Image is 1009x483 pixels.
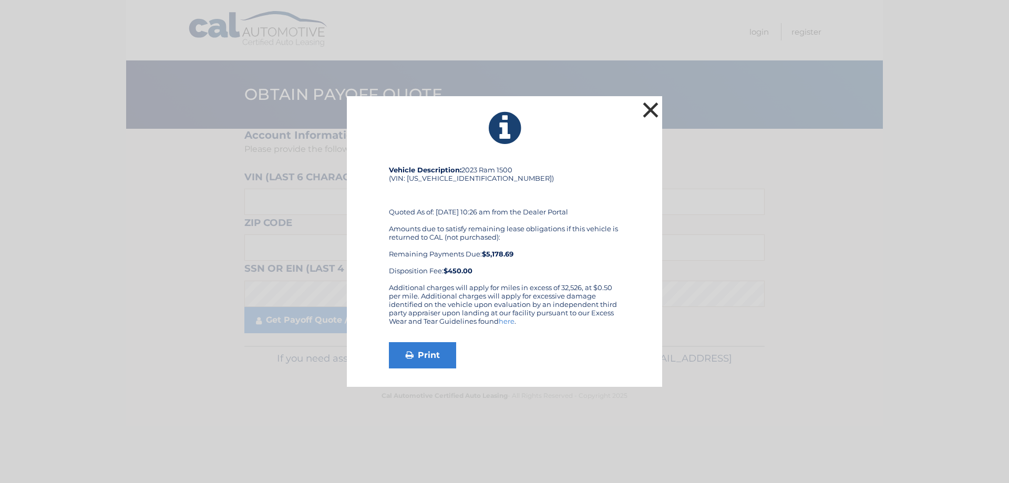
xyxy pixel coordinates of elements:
[389,342,456,368] a: Print
[640,99,661,120] button: ×
[389,283,620,334] div: Additional charges will apply for miles in excess of 32,526, at $0.50 per mile. Additional charge...
[499,317,514,325] a: here
[389,166,461,174] strong: Vehicle Description:
[389,224,620,275] div: Amounts due to satisfy remaining lease obligations if this vehicle is returned to CAL (not purcha...
[389,166,620,283] div: 2023 Ram 1500 (VIN: [US_VEHICLE_IDENTIFICATION_NUMBER]) Quoted As of: [DATE] 10:26 am from the De...
[482,250,513,258] b: $5,178.69
[444,266,472,275] strong: $450.00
